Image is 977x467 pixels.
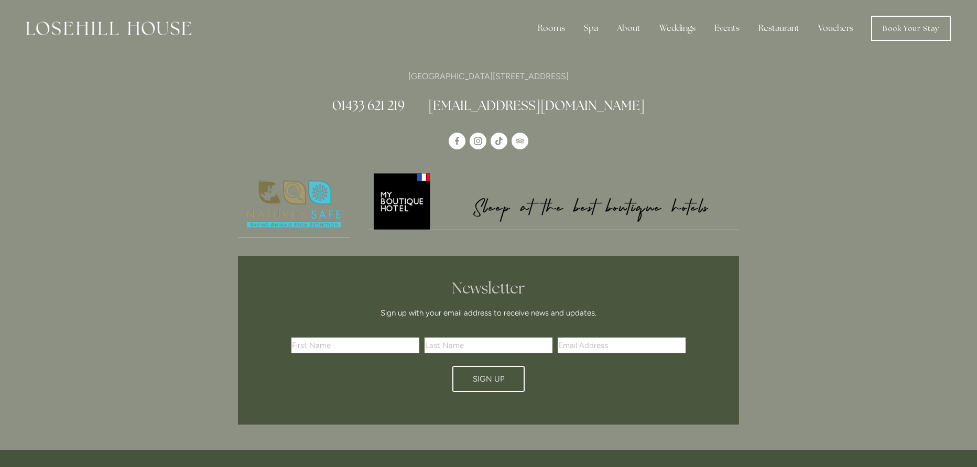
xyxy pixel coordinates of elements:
[529,18,573,39] div: Rooms
[428,97,645,114] a: [EMAIL_ADDRESS][DOMAIN_NAME]
[452,366,525,392] button: Sign Up
[238,69,739,83] p: [GEOGRAPHIC_DATA][STREET_ADDRESS]
[491,133,507,149] a: TikTok
[473,374,505,384] span: Sign Up
[750,18,808,39] div: Restaurant
[512,133,528,149] a: TripAdvisor
[368,171,740,230] img: My Boutique Hotel - Logo
[238,171,350,238] a: Nature's Safe - Logo
[576,18,606,39] div: Spa
[332,97,405,114] a: 01433 621 219
[291,338,419,353] input: First Name
[238,171,350,237] img: Nature's Safe - Logo
[368,171,740,230] a: My Boutique Hotel - Logo
[609,18,649,39] div: About
[651,18,704,39] div: Weddings
[470,133,486,149] a: Instagram
[295,307,682,319] p: Sign up with your email address to receive news and updates.
[26,21,191,35] img: Losehill House
[871,16,951,41] a: Book Your Stay
[810,18,862,39] a: Vouchers
[449,133,465,149] a: Losehill House Hotel & Spa
[558,338,686,353] input: Email Address
[295,279,682,298] h2: Newsletter
[425,338,552,353] input: Last Name
[706,18,748,39] div: Events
